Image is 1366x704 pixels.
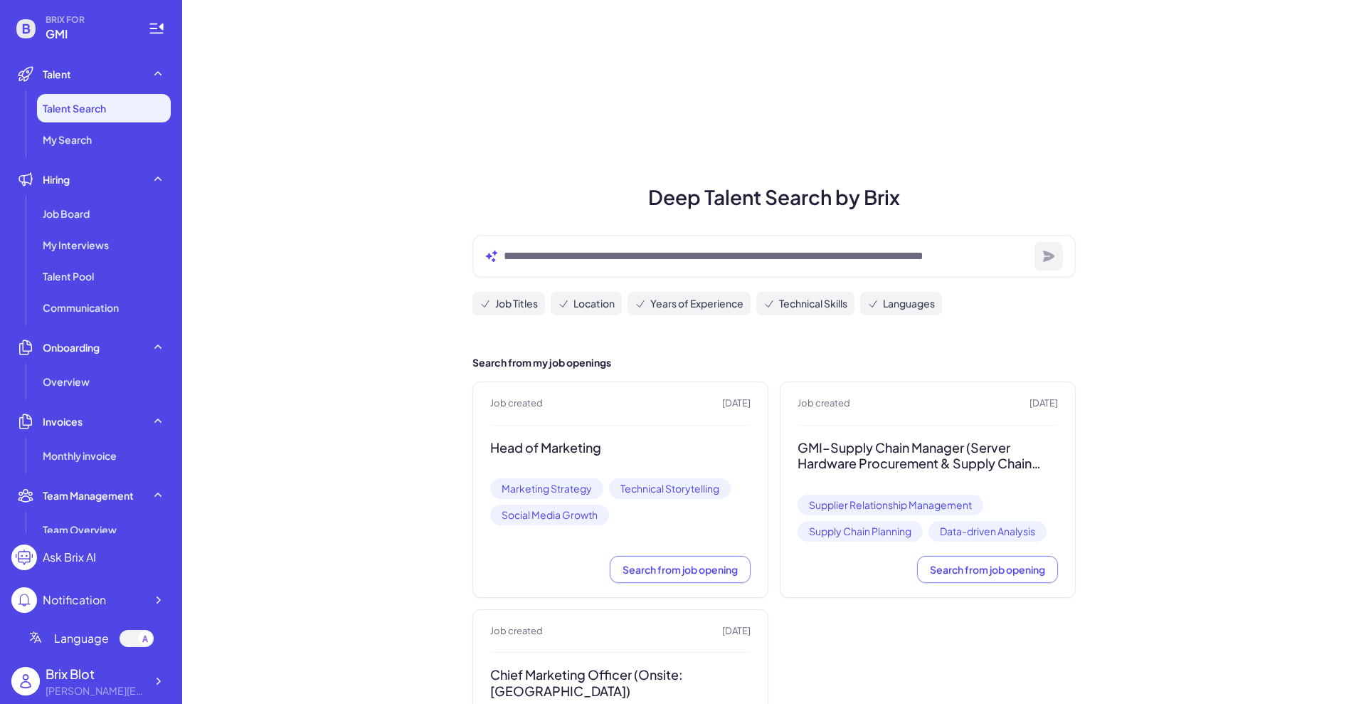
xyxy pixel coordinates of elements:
[43,522,117,537] span: Team Overview
[798,495,983,515] span: Supplier Relationship Management
[46,14,131,26] span: BRIX FOR
[722,396,751,411] span: [DATE]
[573,296,615,311] span: Location
[472,355,1076,370] h2: Search from my job openings
[43,172,70,186] span: Hiring
[928,521,1047,542] span: Data-driven Analysis
[490,396,543,411] span: Job created
[43,269,94,283] span: Talent Pool
[798,396,850,411] span: Job created
[43,238,109,252] span: My Interviews
[43,549,96,566] div: Ask Brix AI
[11,667,40,695] img: user_logo.png
[43,300,119,315] span: Communication
[43,448,117,463] span: Monthly invoice
[43,206,90,221] span: Job Board
[798,440,1058,472] h3: GMI–Supply Chain Manager (Server Hardware Procurement & Supply Chain Optimization)
[495,296,538,311] span: Job Titles
[610,556,751,583] button: Search from job opening
[650,296,743,311] span: Years of Experience
[46,664,145,683] div: Brix Blot
[883,296,935,311] span: Languages
[455,182,1093,212] h1: Deep Talent Search by Brix
[43,132,92,147] span: My Search
[46,26,131,43] span: GMI
[722,624,751,639] span: [DATE]
[798,521,923,542] span: Supply Chain Planning
[917,556,1058,583] button: Search from job opening
[46,683,145,698] div: blake@joinbrix.com
[43,414,83,429] span: Invoices
[43,592,106,609] div: Notification
[930,563,1045,576] span: Search from job opening
[43,374,90,389] span: Overview
[609,478,731,499] span: Technical Storytelling
[490,478,603,499] span: Marketing Strategy
[1029,396,1058,411] span: [DATE]
[779,296,847,311] span: Technical Skills
[623,563,738,576] span: Search from job opening
[43,488,134,503] span: Team Management
[490,667,751,699] h3: Chief Marketing Officer (Onsite: [GEOGRAPHIC_DATA])
[54,630,109,647] span: Language
[43,101,106,115] span: Talent Search
[490,505,609,525] span: Social Media Growth
[43,67,71,81] span: Talent
[43,340,100,354] span: Onboarding
[490,624,543,639] span: Job created
[490,440,751,456] h3: Head of Marketing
